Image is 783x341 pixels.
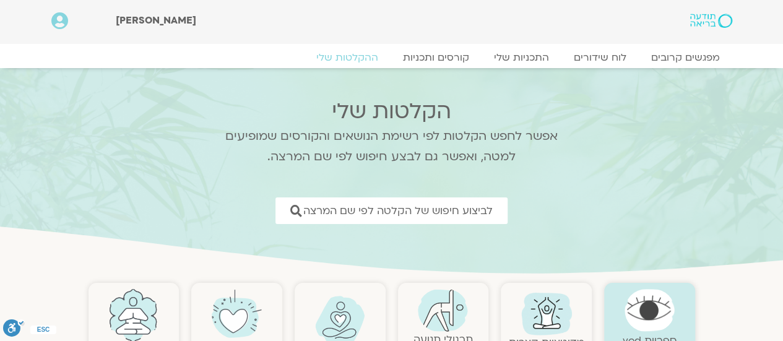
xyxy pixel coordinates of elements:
[303,205,493,217] span: לביצוע חיפוש של הקלטה לפי שם המרצה
[275,197,508,224] a: לביצוע חיפוש של הקלטה לפי שם המרצה
[209,126,574,167] p: אפשר לחפש הקלטות לפי רשימת הנושאים והקורסים שמופיעים למטה, ואפשר גם לבצע חיפוש לפי שם המרצה.
[51,51,732,64] nav: Menu
[304,51,391,64] a: ההקלטות שלי
[209,99,574,124] h2: הקלטות שלי
[116,14,196,27] span: [PERSON_NAME]
[561,51,639,64] a: לוח שידורים
[391,51,482,64] a: קורסים ותכניות
[482,51,561,64] a: התכניות שלי
[639,51,732,64] a: מפגשים קרובים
